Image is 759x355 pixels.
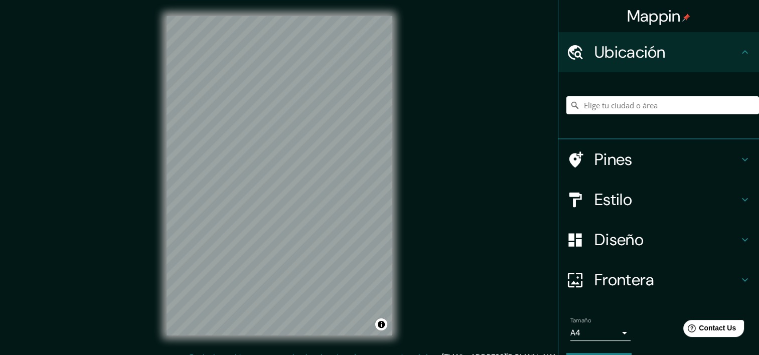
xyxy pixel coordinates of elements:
[594,190,739,210] h4: Estilo
[670,316,748,344] iframe: Help widget launcher
[594,270,739,290] h4: Frontera
[375,318,387,330] button: Alternar atribución
[594,149,739,169] h4: Pines
[558,220,759,260] div: Diseño
[682,14,690,22] img: pin-icon.png
[570,316,591,325] label: Tamaño
[570,325,631,341] div: A4
[558,32,759,72] div: Ubicación
[594,230,739,250] h4: Diseño
[558,139,759,180] div: Pines
[558,180,759,220] div: Estilo
[558,260,759,300] div: Frontera
[627,6,681,27] font: Mappin
[566,96,759,114] input: Elige tu ciudad o área
[167,16,392,335] canvas: Mapa
[594,42,739,62] h4: Ubicación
